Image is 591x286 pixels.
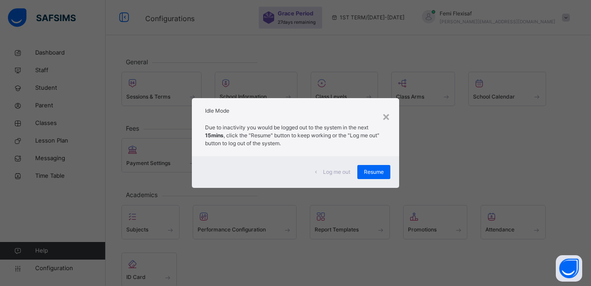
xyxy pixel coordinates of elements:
span: Log me out [323,168,350,176]
span: Resume [364,168,384,176]
p: Due to inactivity you would be logged out to the system in the next , click the "Resume" button t... [205,124,385,147]
button: Open asap [556,255,582,282]
div: × [382,107,390,125]
strong: 15mins [205,132,224,139]
h2: Idle Mode [205,107,385,115]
